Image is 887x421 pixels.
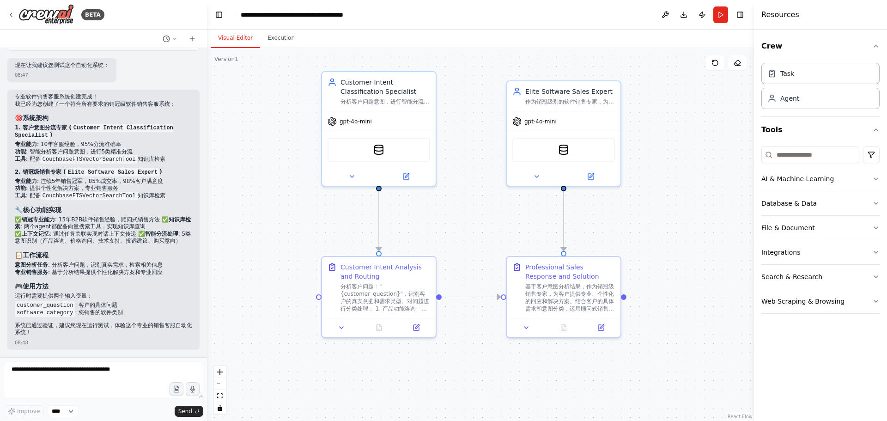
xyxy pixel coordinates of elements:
div: Search & Research [761,272,822,281]
button: Start a new chat [185,33,200,44]
img: CouchbaseFTSVectorSearchTool [373,144,384,155]
button: Switch to previous chat [159,33,181,44]
span: Improve [17,408,40,415]
button: AI & Machine Learning [761,167,880,191]
li: : 提供个性化解决方案，专业销售服务 [15,185,192,192]
div: React Flow controls [214,366,226,414]
strong: 工作流程 [23,251,49,259]
button: Click to speak your automation idea [186,382,200,396]
strong: 系统架构 [23,114,49,122]
div: 08:48 [15,339,28,346]
li: : 配备 知识库检索 [15,156,192,163]
strong: 专业能力 [15,178,37,184]
button: Hide right sidebar [734,8,747,21]
div: Elite Software Sales Expert [525,87,615,96]
p: 运行时需要提供两个输入变量： [15,293,192,300]
div: 分析客户问题："{customer_question}"，识别客户的真实意图和需求类型。对问题进行分类处理： 1. 产品功能咨询 - 客户想了解软件功能特性 2. 价格和方案询问 - 客户关心价... [340,283,430,312]
button: Web Scraping & Browsing [761,289,880,313]
button: Open in side panel [565,171,617,182]
button: toggle interactivity [214,402,226,414]
strong: 专业能力 [15,141,37,147]
li: : 基于分析结果提供个性化解决方案和专业回应 [15,269,192,276]
strong: 2. 销冠级销售专家 ( ) [15,169,162,175]
strong: 知识库检索 [15,216,191,230]
div: Agent [780,94,799,103]
strong: 使用方法 [23,282,49,290]
strong: 上下文记忆 [22,231,49,237]
li: : 分析客户问题，识别真实需求，检索相关信息 [15,262,192,269]
code: customer_question [15,301,75,310]
strong: 1. 客户意图分流专家 ( ) [15,124,173,138]
div: 基于客户意图分析结果，作为销冠级销售专家，为客户提供专业、个性化的回应和解决方案。结合客户的具体需求和意图分类，运用顾问式销售方法： 1. 针对产品咨询 - 详细介绍{software_cate... [525,283,615,312]
button: Upload files [170,382,183,396]
p: 系统已通过验证，建议您现在运行测试，体验这个专业的销售客服自动化系统！ [15,322,192,336]
img: Logo [18,4,74,25]
a: React Flow attribution [728,414,753,419]
span: gpt-4o-mini [340,118,372,125]
strong: 工具 [15,192,26,199]
h2: 专业软件销售客服系统创建完成！ [15,93,192,101]
strong: 功能 [15,148,26,155]
p: ✅ : 15年B2B软件销售经验，顾问式销售方法 ✅ : 两个agent都配备向量搜索工具，实现知识库查询 ✅ : 通过任务关联实现对话上下文传递 ✅ : 5类意图识别（产品咨询、价格询问、技术... [15,216,192,245]
div: Version 1 [214,55,238,63]
div: Integrations [761,248,800,257]
div: AI & Machine Learning [761,174,834,183]
h3: 🎮 [15,281,192,291]
h3: 🔧 [15,205,192,214]
code: CouchbaseFTSVectorSearchTool [41,155,138,164]
strong: 专业销售服务 [15,269,48,275]
g: Edge from 2c7c3992-11d9-4d51-889a-4ac2d9fce996 to 0dcc5674-4ed4-4a73-ba44-87ffbba3966a [442,293,501,302]
button: Hide left sidebar [213,8,225,21]
h4: Resources [761,9,799,20]
div: BETA [81,9,104,20]
button: Improve [4,405,44,417]
strong: 意图分析任务 [15,262,48,268]
code: Elite Software Sales Expert [66,168,159,177]
div: 作为销冠级别的软件销售专家，为客户提供专业的{software_category}软件咨询服务。运用销售冠军的沟通技巧和产品知识，准确理解客户需求，提供个性化解决方案，处理价格谈判，并推动成交。... [525,98,615,105]
g: Edge from 85879510-8954-4ad4-a3f7-32d59bf6bb8d to 0dcc5674-4ed4-4a73-ba44-87ffbba3966a [559,191,568,251]
button: Visual Editor [211,29,260,48]
button: zoom in [214,366,226,378]
h3: 🎯 [15,113,192,122]
button: fit view [214,390,226,402]
button: Integrations [761,240,880,264]
li: : 智能分析客户问题意图，进行5类精准分流 [15,148,192,156]
div: Web Scraping & Browsing [761,297,844,306]
div: File & Document [761,223,815,232]
button: Search & Research [761,265,880,289]
li: : 配备 知识库检索 [15,192,192,200]
button: File & Document [761,216,880,240]
button: No output available [359,322,399,333]
p: 现在让我建议您测试这个自动化系统： [15,62,109,69]
div: Customer Intent Classification Specialist分析客户问题意图，进行智能分流处理。识别客户需求类型（产品咨询、技术支持、价格询问、投诉建议等），并为后续处理提... [321,71,437,187]
div: Customer Intent Analysis and Routing分析客户问题："{customer_question}"，识别客户的真实意图和需求类型。对问题进行分类处理： 1. 产品功... [321,256,437,338]
button: Execution [260,29,302,48]
strong: 核心功能实现 [23,206,61,214]
img: CouchbaseFTSVectorSearchTool [558,144,569,155]
strong: 工具 [15,156,26,162]
div: Customer Intent Classification Specialist [340,78,430,96]
h3: 📋 [15,250,192,260]
strong: 功能 [15,185,26,191]
button: Send [175,406,203,417]
p: 我已经为您创建了一个符合所有要求的销冠级软件销售客服系统： [15,101,192,108]
li: : 客户的具体问题 [15,302,192,309]
li: : 10年客服经验，95%分流准确率 [15,141,192,148]
code: software_category [15,309,75,317]
li: : 您销售的软件类别 [15,309,192,317]
g: Edge from 70561a3f-cb93-42e3-a055-14cd16572fc0 to 2c7c3992-11d9-4d51-889a-4ac2d9fce996 [374,191,383,251]
code: CouchbaseFTSVectorSearchTool [41,192,138,200]
div: Task [780,69,794,78]
div: Professional Sales Response and Solution基于客户意图分析结果，作为销冠级销售专家，为客户提供专业、个性化的回应和解决方案。结合客户的具体需求和意图分类，运... [506,256,621,338]
button: Open in side panel [400,322,432,333]
div: 08:47 [15,72,28,79]
span: Send [178,408,192,415]
button: No output available [544,322,583,333]
button: zoom out [214,378,226,390]
button: Open in side panel [380,171,432,182]
div: Tools [761,143,880,321]
button: Open in side panel [585,322,617,333]
li: : 连续5年销售冠军，85%成交率，98%客户满意度 [15,178,192,185]
div: Crew [761,59,880,116]
div: Professional Sales Response and Solution [525,262,615,281]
